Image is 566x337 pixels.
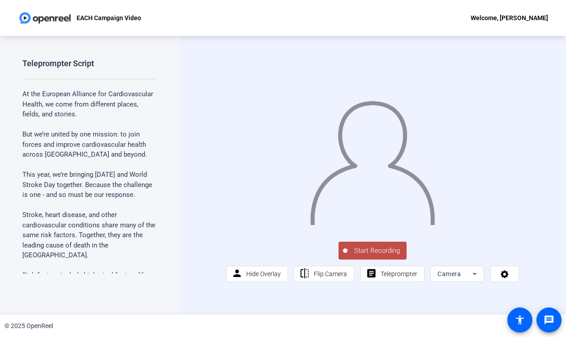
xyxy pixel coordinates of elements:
[22,270,157,311] p: Risk factors include biological factors like age, sex and genetics as well as social determinants...
[314,270,347,277] span: Flip Camera
[77,13,141,23] p: EACH Campaign Video
[232,268,243,279] mat-icon: person
[22,89,157,119] p: At the European Alliance for Cardiovascular Health, we come from different places, fields, and st...
[471,13,548,23] div: Welcome, [PERSON_NAME]
[437,270,461,277] span: Camera
[309,93,436,225] img: overlay
[22,58,94,69] div: Teleprompter Script
[299,268,310,279] mat-icon: flip
[360,266,424,282] button: Teleprompter
[347,246,407,256] span: Start Recording
[515,315,525,325] mat-icon: accessibility
[226,266,288,282] button: Hide Overlay
[246,270,281,277] span: Hide Overlay
[22,170,157,200] p: This year, we’re bringing [DATE] and World Stroke Day together. Because the challenge is one - an...
[366,268,377,279] mat-icon: article
[544,315,554,325] mat-icon: message
[294,266,354,282] button: Flip Camera
[18,9,72,27] img: OpenReel logo
[339,242,407,260] button: Start Recording
[381,270,417,277] span: Teleprompter
[22,129,157,160] p: But we’re united by one mission: to join forces and improve cardiovascular health across [GEOGRAP...
[22,210,157,260] p: Stroke, heart disease, and other cardiovascular conditions share many of the same risk factors. T...
[4,321,53,331] div: © 2025 OpenReel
